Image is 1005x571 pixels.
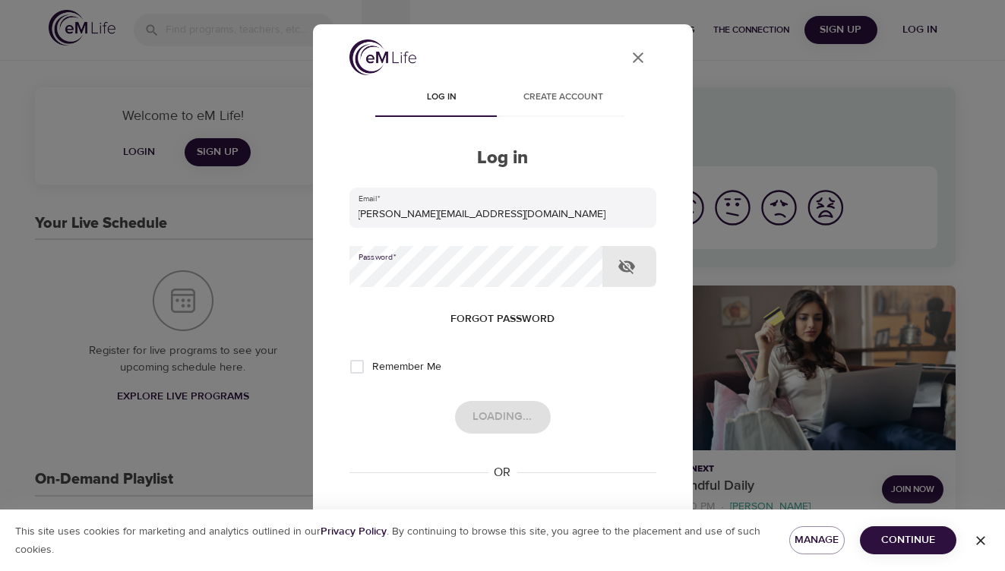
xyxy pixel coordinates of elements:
h2: Log in [349,147,656,169]
span: Manage [801,531,833,550]
span: Forgot password [450,310,555,329]
span: Log in [390,90,494,106]
div: disabled tabs example [349,80,656,117]
img: logo [349,39,416,75]
span: Remember Me [373,359,442,375]
b: Privacy Policy [321,525,387,538]
span: Continue [872,531,944,550]
button: close [620,39,656,76]
span: Create account [512,90,615,106]
button: Forgot password [444,305,561,333]
div: OR [488,464,517,481]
